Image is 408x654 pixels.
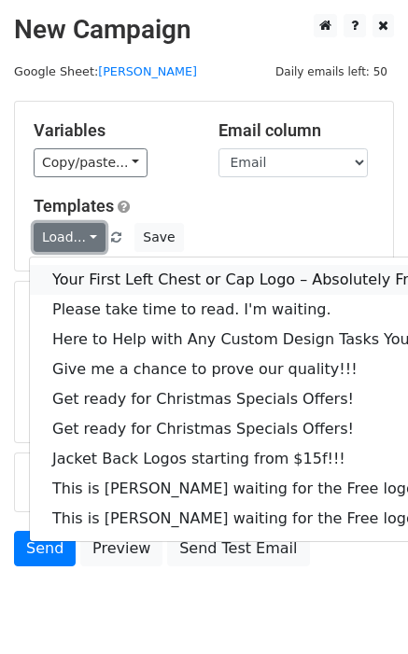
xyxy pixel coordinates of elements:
[167,531,309,566] a: Send Test Email
[14,14,394,46] h2: New Campaign
[269,64,394,78] a: Daily emails left: 50
[269,62,394,82] span: Daily emails left: 50
[98,64,197,78] a: [PERSON_NAME]
[34,120,190,141] h5: Variables
[34,196,114,216] a: Templates
[14,64,197,78] small: Google Sheet:
[34,223,106,252] a: Load...
[14,531,76,566] a: Send
[218,120,375,141] h5: Email column
[80,531,162,566] a: Preview
[34,148,148,177] a: Copy/paste...
[134,223,183,252] button: Save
